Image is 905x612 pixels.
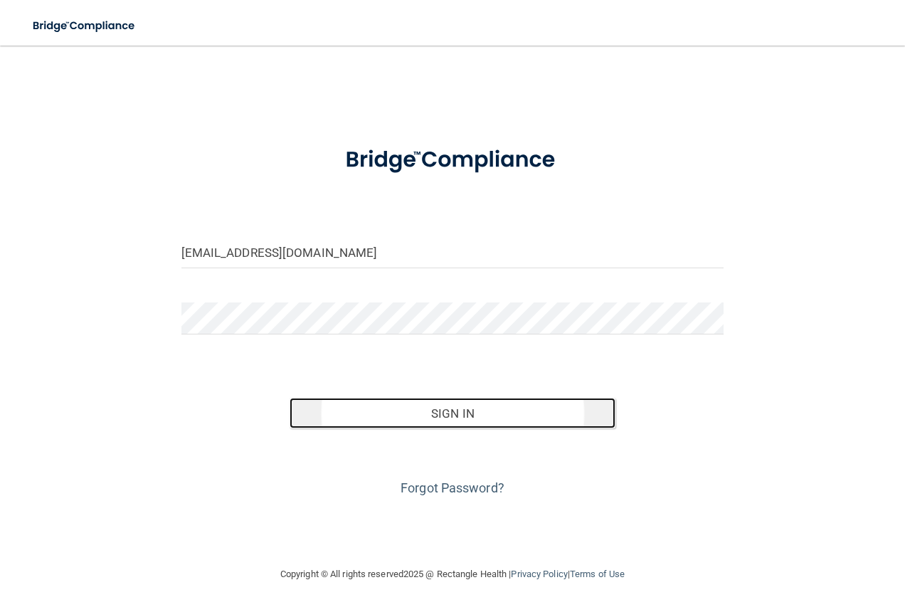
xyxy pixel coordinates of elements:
a: Forgot Password? [401,480,504,495]
a: Privacy Policy [511,569,567,579]
button: Sign In [290,398,615,429]
div: Copyright © All rights reserved 2025 @ Rectangle Health | | [193,552,712,597]
img: bridge_compliance_login_screen.278c3ca4.svg [21,11,148,41]
a: Terms of Use [570,569,625,579]
img: bridge_compliance_login_screen.278c3ca4.svg [322,131,583,189]
input: Email [181,236,724,268]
